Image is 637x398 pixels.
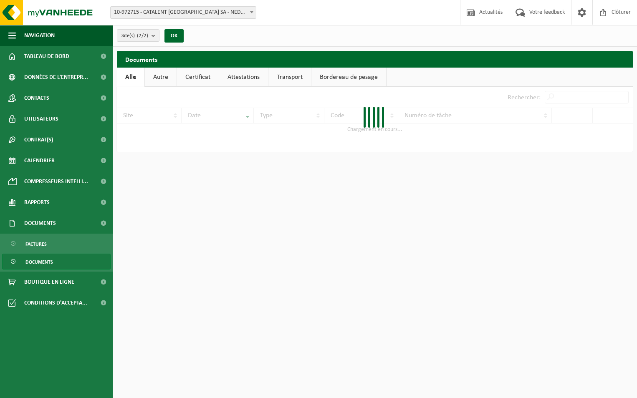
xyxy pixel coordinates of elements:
a: Attestations [219,68,268,87]
span: Conditions d'accepta... [24,292,87,313]
span: Utilisateurs [24,108,58,129]
span: 10-972715 - CATALENT BELGIUM SA - NEDER-OVER-HEEMBEEK [111,7,256,18]
button: OK [164,29,184,43]
span: Documents [24,213,56,234]
count: (2/2) [137,33,148,38]
a: Certificat [177,68,219,87]
button: Site(s)(2/2) [117,29,159,42]
span: Site(s) [121,30,148,42]
span: Navigation [24,25,55,46]
a: Documents [2,254,111,270]
span: Contacts [24,88,49,108]
a: Factures [2,236,111,252]
span: Données de l'entrepr... [24,67,88,88]
span: Contrat(s) [24,129,53,150]
span: Factures [25,236,47,252]
span: 10-972715 - CATALENT BELGIUM SA - NEDER-OVER-HEEMBEEK [110,6,256,19]
a: Alle [117,68,144,87]
span: Compresseurs intelli... [24,171,88,192]
span: Boutique en ligne [24,272,74,292]
a: Transport [268,68,311,87]
span: Calendrier [24,150,55,171]
span: Tableau de bord [24,46,69,67]
h2: Documents [117,51,633,67]
span: Documents [25,254,53,270]
span: Rapports [24,192,50,213]
a: Bordereau de pesage [311,68,386,87]
a: Autre [145,68,177,87]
